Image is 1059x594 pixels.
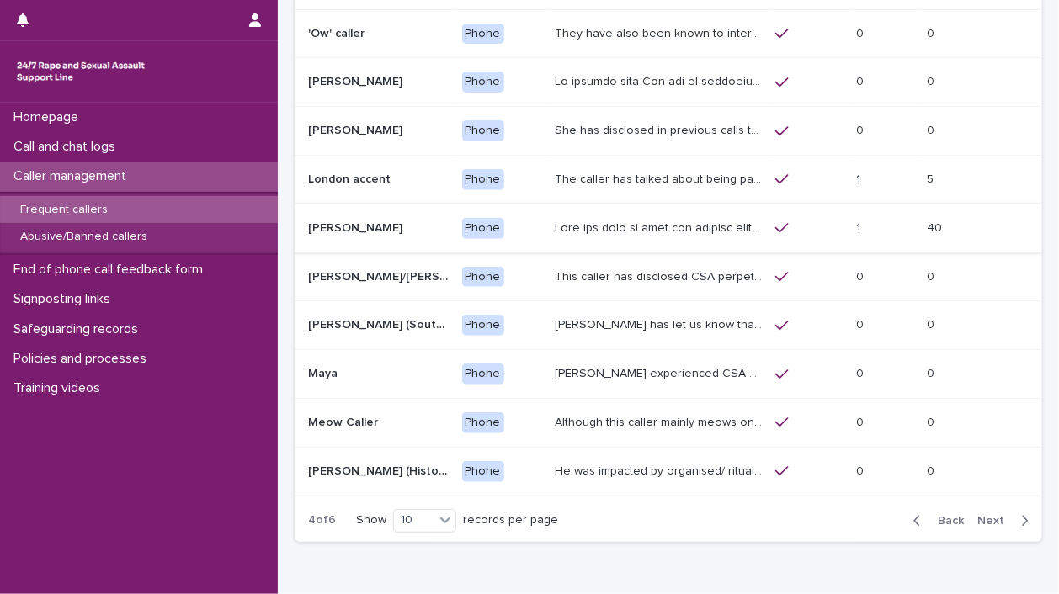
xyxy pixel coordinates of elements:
[308,412,381,430] p: Meow Caller
[927,267,938,284] p: 0
[462,169,504,190] div: Phone
[555,412,765,430] p: Although this caller mainly meows on the call, they have once spoken to a SLW and said "I'm scared"
[356,513,386,528] p: Show
[856,315,867,332] p: 0
[295,204,1042,252] tr: [PERSON_NAME][PERSON_NAME] PhoneLore ips dolo si amet con adipisc elitsed doei temp incidi ut lab...
[555,24,765,41] p: They have also been known to interact and respond to questions throughout their flashback. There ...
[7,291,124,307] p: Signposting links
[927,363,938,381] p: 0
[856,169,864,187] p: 1
[295,107,1042,156] tr: [PERSON_NAME][PERSON_NAME] PhoneShe has disclosed in previous calls that she is a survivor of rap...
[308,120,406,138] p: [PERSON_NAME]
[462,412,504,433] div: Phone
[555,218,765,236] p: Lucy has told us that her support workers have said things to her about this abuse, or about this...
[971,513,1042,528] button: Next
[295,398,1042,447] tr: Meow CallerMeow Caller PhoneAlthough this caller mainly meows on the call, they have once spoken ...
[927,315,938,332] p: 0
[462,120,504,141] div: Phone
[927,24,938,41] p: 0
[308,363,341,381] p: Maya
[927,218,945,236] p: 40
[856,412,867,430] p: 0
[295,9,1042,58] tr: 'Ow' caller'Ow' caller PhoneThey have also been known to interact and respond to questions throug...
[295,301,1042,350] tr: [PERSON_NAME] (South-West of [GEOGRAPHIC_DATA])[PERSON_NAME] (South-West of [GEOGRAPHIC_DATA]) Ph...
[308,169,394,187] p: London accent
[462,24,504,45] div: Phone
[555,267,765,284] p: This caller has disclosed CSA perpetrated by father and sometimes will say things like “I can see...
[462,363,504,385] div: Phone
[927,412,938,430] p: 0
[555,461,765,479] p: He was impacted by organised/ ritual child sexual abuse and was sexually abused by his stepfather...
[856,120,867,138] p: 0
[856,72,867,89] p: 0
[856,218,864,236] p: 1
[295,155,1042,204] tr: London accentLondon accent PhoneThe caller has talked about being paid for sex with older men. Ga...
[856,363,867,381] p: 0
[295,252,1042,301] tr: [PERSON_NAME]/[PERSON_NAME]/[PERSON_NAME][PERSON_NAME]/[PERSON_NAME]/[PERSON_NAME] PhoneThis call...
[394,512,434,529] div: 10
[13,55,148,88] img: rhQMoQhaT3yELyF149Cw
[7,230,161,244] p: Abusive/Banned callers
[308,461,452,479] p: [PERSON_NAME] (Historic Plan)
[7,321,152,337] p: Safeguarding records
[462,461,504,482] div: Phone
[7,380,114,396] p: Training videos
[7,139,129,155] p: Call and chat logs
[295,350,1042,399] tr: MayaMaya Phone[PERSON_NAME] experienced CSA and speaks about a rape that has been previously repo...
[7,351,160,367] p: Policies and processes
[308,267,452,284] p: Lucy/Sarah/Emma Flashback
[856,461,867,479] p: 0
[308,218,406,236] p: [PERSON_NAME]
[977,515,1014,527] span: Next
[308,72,406,89] p: [PERSON_NAME]
[295,500,349,541] p: 4 of 6
[7,168,140,184] p: Caller management
[295,58,1042,107] tr: [PERSON_NAME][PERSON_NAME] PhoneLo ipsumdo sita Con adi el seddoeius tempori utl etdolor magn ali...
[927,72,938,89] p: 0
[7,109,92,125] p: Homepage
[900,513,971,528] button: Back
[928,515,964,527] span: Back
[555,72,765,89] p: We believe that Lin may on occasions contact the support line more than twice a week. She frequen...
[7,262,216,278] p: End of phone call feedback form
[555,315,765,332] p: Margaret has let us know that she experienced child sexual abuse by a doctor. She was raped by he...
[462,72,504,93] div: Phone
[462,315,504,336] div: Phone
[856,267,867,284] p: 0
[295,447,1042,496] tr: [PERSON_NAME] (Historic Plan)[PERSON_NAME] (Historic Plan) PhoneHe was impacted by organised/ rit...
[927,169,937,187] p: 5
[555,120,765,138] p: She has disclosed in previous calls that she is a survivor of rape by her ex-partner who is a pol...
[7,203,121,217] p: Frequent callers
[308,315,452,332] p: Margaret (South-West of England)
[308,24,368,41] p: 'Ow' caller
[856,24,867,41] p: 0
[927,461,938,479] p: 0
[555,169,765,187] p: The caller has talked about being paid for sex with older men. Gang ‘leaders’ are given this mone...
[462,218,504,239] div: Phone
[555,363,765,381] p: Maya experienced CSA and speaks about a rape that has been previously reported, there is no progr...
[462,267,504,288] div: Phone
[927,120,938,138] p: 0
[463,513,558,528] p: records per page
